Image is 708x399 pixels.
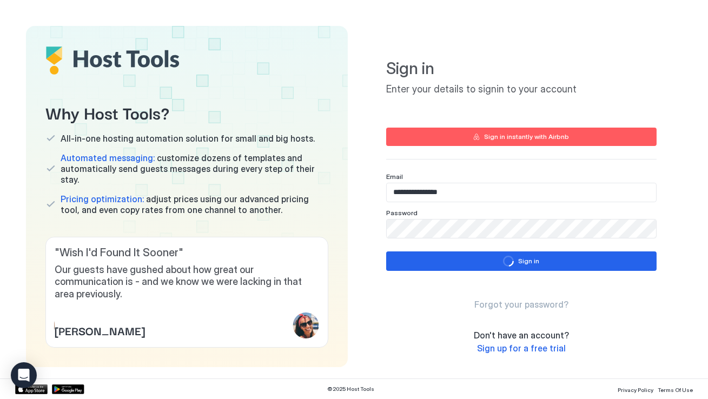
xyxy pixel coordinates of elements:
div: Sign in [518,256,539,266]
span: customize dozens of templates and automatically send guests messages during every step of their s... [61,152,328,185]
input: Input Field [387,183,656,202]
a: App Store [15,384,48,394]
span: Password [386,209,418,217]
span: Pricing optimization: [61,194,144,204]
span: " Wish I'd Found It Sooner " [55,246,319,260]
div: Open Intercom Messenger [11,362,37,388]
span: Email [386,172,403,181]
span: Our guests have gushed about how great our communication is - and we know we were lacking in that... [55,264,319,301]
span: Privacy Policy [618,387,653,393]
a: Sign up for a free trial [477,343,566,354]
a: Terms Of Use [658,383,693,395]
span: Don't have an account? [474,330,569,341]
span: Forgot your password? [474,299,568,310]
div: Sign in instantly with Airbnb [484,132,569,142]
span: Automated messaging: [61,152,155,163]
input: Input Field [387,220,656,238]
span: Terms Of Use [658,387,693,393]
div: loading [503,256,514,267]
span: [PERSON_NAME] [55,322,145,338]
span: Enter your details to signin to your account [386,83,657,96]
span: All-in-one hosting automation solution for small and big hosts. [61,133,315,144]
button: Sign in instantly with Airbnb [386,128,657,146]
a: Google Play Store [52,384,84,394]
button: loadingSign in [386,251,657,271]
a: Forgot your password? [474,299,568,310]
a: Privacy Policy [618,383,653,395]
span: © 2025 Host Tools [328,385,375,393]
div: profile [293,312,319,338]
span: adjust prices using our advanced pricing tool, and even copy rates from one channel to another. [61,194,328,215]
span: Why Host Tools? [45,100,328,124]
span: Sign in [386,58,657,79]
